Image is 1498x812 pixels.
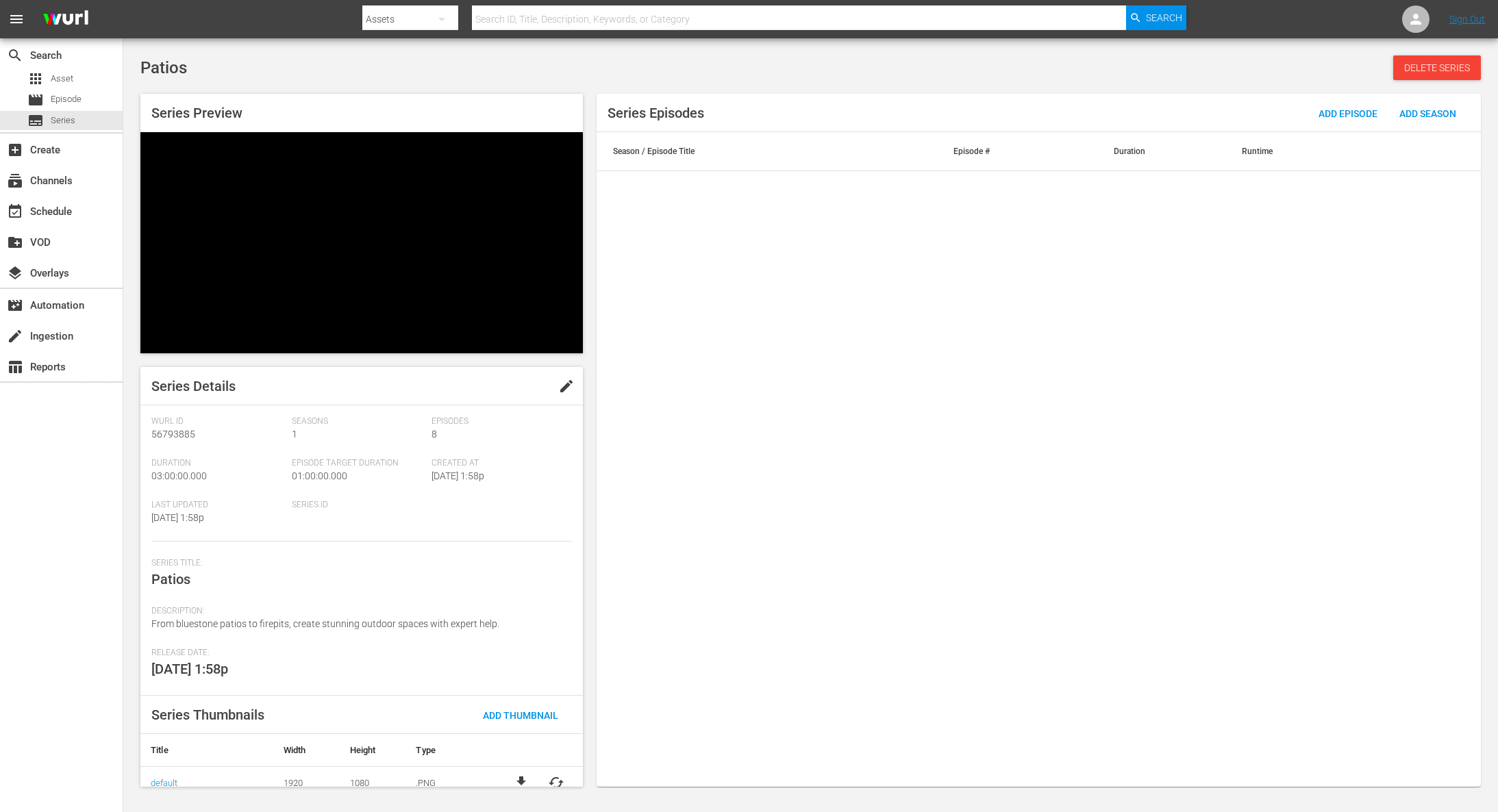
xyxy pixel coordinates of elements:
span: Patios [151,571,190,587]
th: Height [340,734,406,767]
span: Series [27,112,44,129]
span: Episode [27,92,44,108]
span: Add Episode [1308,108,1388,119]
button: Add Season [1388,101,1467,125]
a: file_download [513,774,529,791]
span: 1 [292,429,297,440]
span: 03:00:00.000 [151,470,207,481]
a: Sign Out [1449,14,1485,25]
span: Series Details [151,378,236,394]
span: Series Episodes [608,105,704,121]
span: Release Date: [151,648,565,659]
span: Duration [151,458,285,469]
span: edit [558,378,575,394]
th: Duration [1097,132,1225,170]
span: Channels [7,173,23,189]
span: Series ID [292,500,425,511]
span: Search [7,47,23,64]
span: Create [7,142,23,158]
span: [DATE] 1:58p [432,470,484,481]
span: Ingestion [7,328,23,344]
span: 56793885 [151,429,195,440]
th: Width [273,734,340,767]
a: default [151,778,177,788]
button: Delete Series [1393,55,1481,80]
img: ans4CAIJ8jUAAAAAAAAAAAAAAAAAAAAAAAAgQb4GAAAAAAAAAAAAAAAAAAAAAAAAJMjXAAAAAAAAAAAAAAAAAAAAAAAAgAT5G... [33,3,99,36]
td: .PNG [405,766,494,799]
span: Reports [7,359,23,375]
span: Series Thumbnails [151,707,264,723]
span: Description: [151,606,565,617]
th: Season / Episode Title [597,132,937,170]
span: Schedule [7,203,23,220]
span: Patios [140,58,187,77]
button: Search [1126,5,1186,30]
span: Asset [51,72,73,86]
span: Episode Target Duration [292,458,425,469]
span: From bluestone patios to firepits, create stunning outdoor spaces with expert help. [151,618,499,629]
span: Series Title: [151,558,565,569]
span: 8 [432,429,437,440]
span: Episode [51,92,82,106]
th: Title [140,734,273,767]
span: Add Thumbnail [472,710,569,721]
td: 1920 [273,766,340,799]
button: Add Thumbnail [472,702,569,727]
span: Add Season [1388,108,1467,119]
span: VOD [7,234,23,251]
span: Series Preview [151,105,242,121]
span: Search [1146,5,1182,30]
td: 1080 [340,766,406,799]
span: [DATE] 1:58p [151,661,228,677]
span: Series [51,114,75,127]
span: menu [8,11,25,27]
span: Episodes [432,416,565,427]
th: Type [405,734,494,767]
span: Last Updated [151,500,285,511]
span: Overlays [7,265,23,281]
span: [DATE] 1:58p [151,512,204,523]
span: Delete Series [1393,62,1481,73]
th: Episode # [937,132,1064,170]
span: Asset [27,71,44,87]
button: edit [550,370,583,403]
span: Seasons [292,416,425,427]
span: Automation [7,297,23,314]
button: cached [548,774,564,791]
th: Runtime [1225,132,1353,170]
button: Add Episode [1308,101,1388,125]
span: 01:00:00.000 [292,470,347,481]
span: Wurl Id [151,416,285,427]
span: Created At [432,458,565,469]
